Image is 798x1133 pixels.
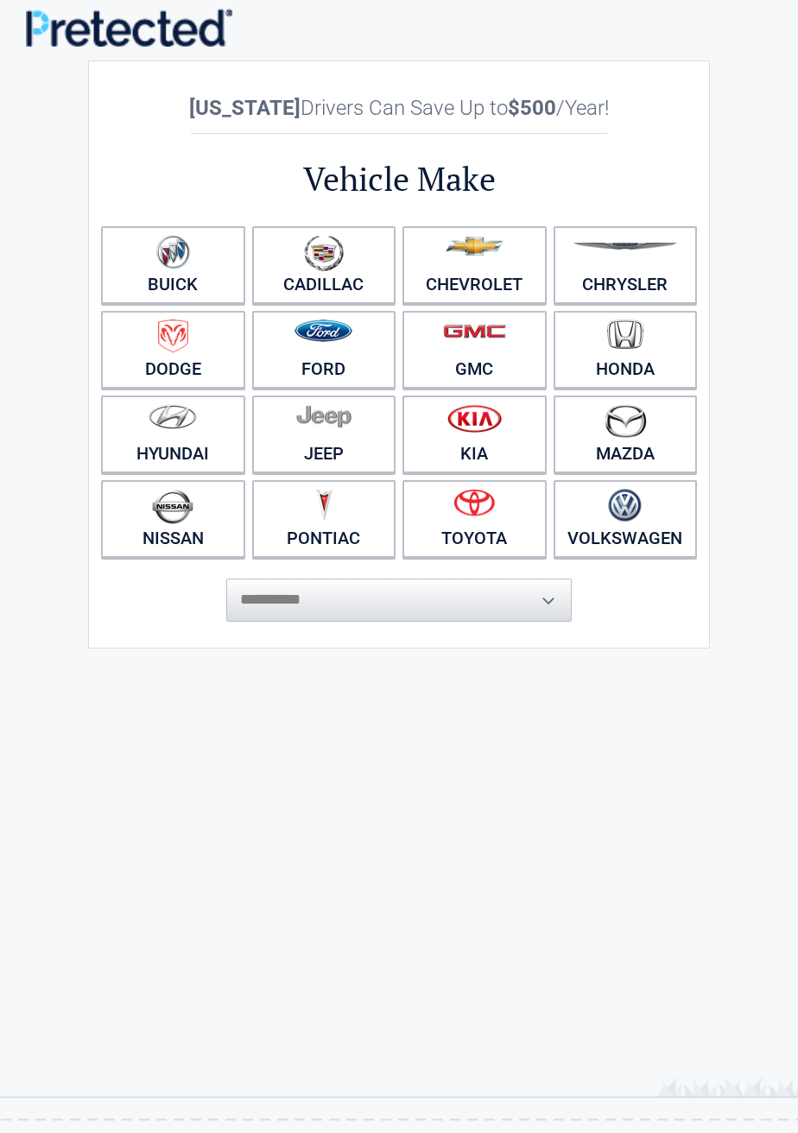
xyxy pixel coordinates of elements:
img: Main Logo [26,9,232,46]
img: gmc [443,324,506,339]
img: hyundai [149,404,197,429]
h2: Vehicle Make [98,157,700,201]
img: mazda [604,404,647,438]
img: pontiac [315,489,332,522]
a: Honda [554,311,698,389]
a: Chrysler [554,226,698,304]
a: Buick [101,226,245,304]
a: Toyota [402,480,547,558]
a: Hyundai [101,396,245,473]
img: buick [156,235,190,269]
img: volkswagen [608,489,642,522]
a: Jeep [252,396,396,473]
img: nissan [152,489,193,524]
img: jeep [296,404,351,428]
b: $500 [508,96,556,120]
a: Cadillac [252,226,396,304]
img: honda [607,320,643,350]
img: dodge [158,320,188,353]
img: chevrolet [446,237,503,256]
a: Nissan [101,480,245,558]
img: chrysler [573,243,678,250]
a: Mazda [554,396,698,473]
img: toyota [453,489,495,516]
img: cadillac [304,235,344,271]
a: Kia [402,396,547,473]
b: [US_STATE] [189,96,301,120]
h2: Drivers Can Save Up to /Year [98,96,700,120]
a: Volkswagen [554,480,698,558]
a: Pontiac [252,480,396,558]
a: Dodge [101,311,245,389]
a: GMC [402,311,547,389]
img: ford [294,320,352,342]
a: Chevrolet [402,226,547,304]
img: kia [447,404,502,433]
a: Ford [252,311,396,389]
